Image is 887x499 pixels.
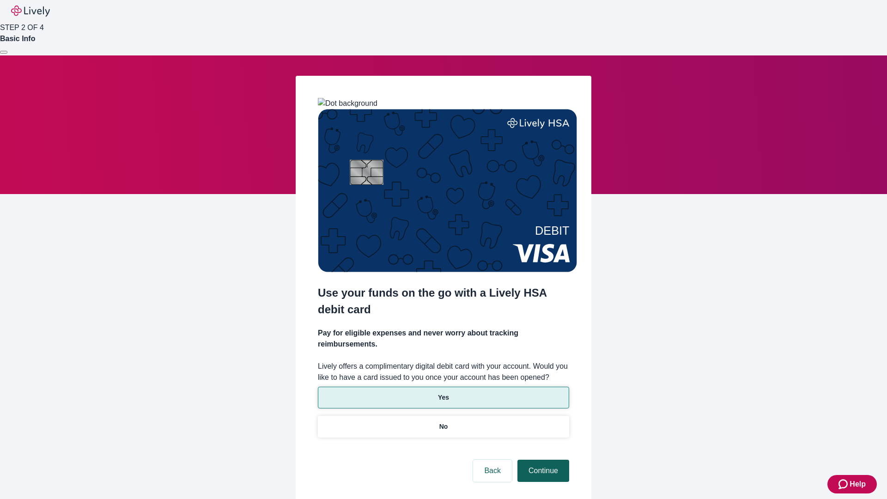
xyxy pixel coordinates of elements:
[838,479,850,490] svg: Zendesk support icon
[318,98,377,109] img: Dot background
[11,6,50,17] img: Lively
[318,328,569,350] h4: Pay for eligible expenses and never worry about tracking reimbursements.
[438,393,449,402] p: Yes
[439,422,448,432] p: No
[827,475,877,493] button: Zendesk support iconHelp
[318,416,569,438] button: No
[318,285,569,318] h2: Use your funds on the go with a Lively HSA debit card
[318,361,569,383] label: Lively offers a complimentary digital debit card with your account. Would you like to have a card...
[318,387,569,408] button: Yes
[850,479,866,490] span: Help
[473,460,512,482] button: Back
[517,460,569,482] button: Continue
[318,109,577,272] img: Debit card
